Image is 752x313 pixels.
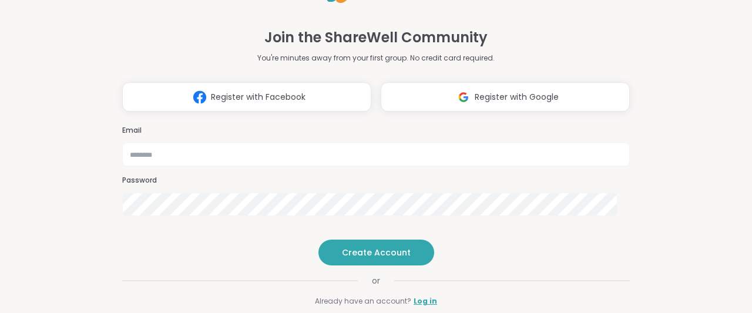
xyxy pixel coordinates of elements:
[122,82,371,112] button: Register with Facebook
[122,176,630,186] h3: Password
[257,53,495,63] p: You're minutes away from your first group. No credit card required.
[358,275,394,287] span: or
[189,86,211,108] img: ShareWell Logomark
[475,91,559,103] span: Register with Google
[315,296,411,307] span: Already have an account?
[264,27,488,48] h1: Join the ShareWell Community
[414,296,437,307] a: Log in
[318,240,434,265] button: Create Account
[122,126,630,136] h3: Email
[342,247,411,258] span: Create Account
[211,91,305,103] span: Register with Facebook
[381,82,630,112] button: Register with Google
[452,86,475,108] img: ShareWell Logomark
